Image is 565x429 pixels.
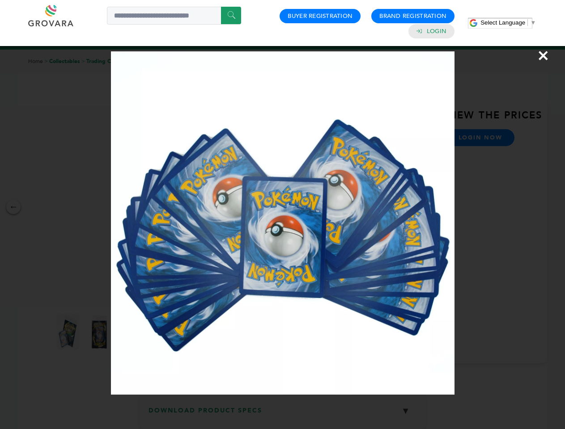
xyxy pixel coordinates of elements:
[107,7,241,25] input: Search a product or brand...
[111,51,455,395] img: Image Preview
[480,19,525,26] span: Select Language
[527,19,528,26] span: ​
[537,43,549,68] span: ×
[480,19,536,26] a: Select Language​
[427,27,446,35] a: Login
[288,12,353,20] a: Buyer Registration
[530,19,536,26] span: ▼
[379,12,446,20] a: Brand Registration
